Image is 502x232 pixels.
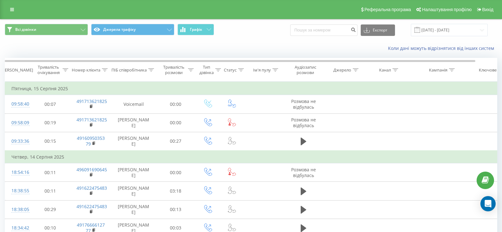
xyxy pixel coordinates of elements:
a: Коли дані можуть відрізнятися вiд інших систем [388,45,497,51]
div: Тривалість очікування [36,65,61,75]
div: 09:58:40 [11,98,24,110]
div: 09:58:09 [11,117,24,129]
span: Всі дзвінки [15,27,36,32]
td: 00:13 [156,200,196,219]
span: Налаштування профілю [422,7,472,12]
div: [PERSON_NAME] [1,67,33,73]
span: Реферальна програма [365,7,411,12]
td: [PERSON_NAME] [111,113,156,132]
td: [PERSON_NAME] [111,182,156,200]
td: [PERSON_NAME] [111,132,156,151]
div: Тип дзвінка [199,65,214,75]
span: Вихід [482,7,493,12]
td: 00:29 [30,200,70,219]
button: Графік [177,24,214,35]
div: Номер клієнта [72,67,100,73]
span: Графік [190,27,202,32]
a: 4916095035379 [77,135,105,147]
td: 00:07 [30,95,70,113]
div: Джерело [333,67,351,73]
div: Канал [379,67,391,73]
td: 00:11 [30,163,70,182]
a: 491713621825 [77,98,107,104]
td: 00:19 [30,113,70,132]
a: 491713621825 [77,117,107,123]
div: Open Intercom Messenger [480,196,496,211]
a: 491622475483 [77,185,107,191]
td: [PERSON_NAME] [111,200,156,219]
div: 18:54:16 [11,166,24,179]
td: 00:27 [156,132,196,151]
input: Пошук за номером [290,24,358,36]
a: 496091690645 [77,167,107,173]
div: Ім'я пулу [253,67,271,73]
div: Статус [224,67,237,73]
div: ПІБ співробітника [111,67,147,73]
td: 00:15 [30,132,70,151]
button: Всі дзвінки [5,24,88,35]
td: 03:18 [156,182,196,200]
div: 18:38:55 [11,185,24,197]
div: Тривалість розмови [161,65,186,75]
span: Розмова не відбулась [291,98,316,110]
span: Розмова не відбулась [291,117,316,128]
td: 00:00 [156,95,196,113]
span: Розмова не відбулась [291,167,316,178]
button: Джерела трафіку [91,24,174,35]
a: 491622475483 [77,203,107,209]
td: 00:11 [30,182,70,200]
td: [PERSON_NAME] [111,163,156,182]
div: Кампанія [429,67,447,73]
td: Voicemail [111,95,156,113]
td: 00:00 [156,113,196,132]
button: Експорт [361,24,395,36]
td: 00:00 [156,163,196,182]
div: Аудіозапис розмови [290,65,321,75]
div: 18:38:05 [11,203,24,216]
div: 09:33:36 [11,135,24,147]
